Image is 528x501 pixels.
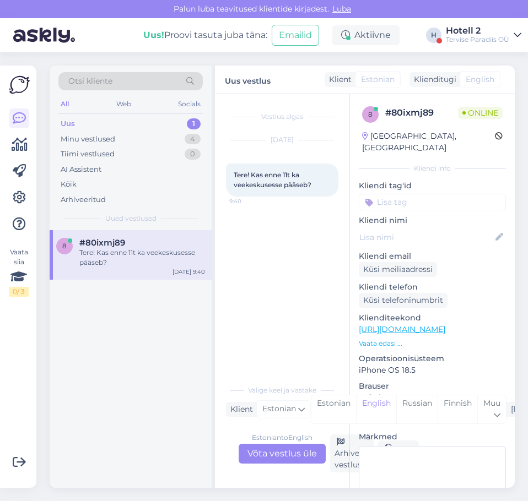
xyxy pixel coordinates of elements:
[368,110,373,118] span: 8
[329,4,354,14] span: Luba
[458,107,503,119] span: Online
[79,238,125,248] span: #80ixmj89
[446,26,521,44] a: Hotell 2Tervise Paradiis OÜ
[356,395,396,423] div: English
[325,74,352,85] div: Klient
[68,75,112,87] span: Otsi kliente
[226,404,253,415] div: Klient
[359,164,506,173] div: Kliendi info
[359,231,493,243] input: Lisa nimi
[176,97,203,111] div: Socials
[114,97,133,111] div: Web
[359,392,506,404] p: Safari 18.5
[226,112,338,122] div: Vestlus algas
[359,312,506,324] p: Klienditeekond
[61,149,115,160] div: Tiimi vestlused
[311,395,356,423] div: Estonian
[426,28,441,43] div: H
[143,30,164,40] b: Uus!
[173,268,205,276] div: [DATE] 9:40
[61,134,115,145] div: Minu vestlused
[359,281,506,293] p: Kliendi telefon
[225,72,271,87] label: Uus vestlus
[330,434,374,472] div: Arhiveeri vestlus
[385,106,458,119] div: # 80ixmj89
[359,380,506,392] p: Brauser
[61,194,106,205] div: Arhiveeritud
[61,164,101,175] div: AI Assistent
[252,433,313,443] div: Estonian to English
[185,149,201,160] div: 0
[359,262,437,277] div: Küsi meiliaadressi
[359,324,445,334] a: [URL][DOMAIN_NAME]
[58,97,71,111] div: All
[446,26,509,35] div: Hotell 2
[9,74,30,95] img: Askly Logo
[9,287,29,297] div: 0 / 3
[187,118,201,129] div: 1
[359,339,506,348] p: Vaata edasi ...
[62,242,67,250] span: 8
[332,25,400,45] div: Aktiivne
[359,431,506,443] p: Märkmed
[361,74,395,85] span: Estonian
[359,251,506,262] p: Kliendi email
[239,444,326,464] div: Võta vestlus üle
[466,74,494,85] span: English
[396,395,438,423] div: Russian
[262,403,296,415] span: Estonian
[9,247,29,297] div: Vaata siia
[61,118,75,129] div: Uus
[105,214,157,224] span: Uued vestlused
[359,353,506,364] p: Operatsioonisüsteem
[438,395,477,423] div: Finnish
[229,197,271,205] span: 9:40
[483,398,500,408] span: Muu
[79,248,205,268] div: Tere! Kas enne 11t ka veekeskusesse pääseb?
[446,35,509,44] div: Tervise Paradiis OÜ
[362,130,495,154] div: [GEOGRAPHIC_DATA], [GEOGRAPHIC_DATA]
[226,135,338,145] div: [DATE]
[143,29,267,42] div: Proovi tasuta juba täna:
[359,194,506,210] input: Lisa tag
[359,180,506,192] p: Kliendi tag'id
[359,293,448,308] div: Küsi telefoninumbrit
[359,215,506,226] p: Kliendi nimi
[272,25,319,46] button: Emailid
[234,171,311,189] span: Tere! Kas enne 11t ka veekeskusesse pääseb?
[61,179,77,190] div: Kõik
[226,385,338,395] div: Valige keel ja vastake
[410,74,456,85] div: Klienditugi
[185,134,201,145] div: 4
[359,364,506,376] p: iPhone OS 18.5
